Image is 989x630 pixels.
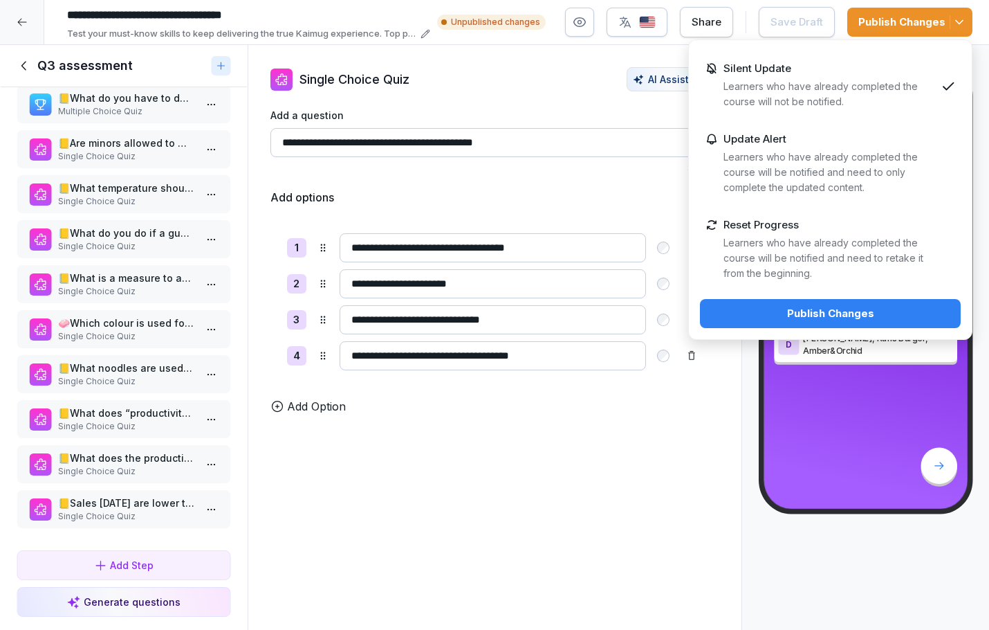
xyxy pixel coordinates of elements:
[17,85,231,123] div: 📒What do you have to do when goods are delivered?Multiple Choice Quiz
[58,105,195,118] p: Multiple Choice Quiz
[58,195,195,208] p: Single Choice Quiz
[67,27,416,41] p: Test your must-know skills to keep delivering the true Kaimug experience. Top performers will rec...
[67,595,181,609] div: Generate questions
[639,16,656,29] img: us.svg
[293,276,299,292] p: 2
[803,332,953,357] p: [PERSON_NAME], Ruffs Burger, Amber&Orchid
[270,163,719,175] p: 46 / 500
[58,420,195,433] p: Single Choice Quiz
[858,15,961,30] div: Publish Changes
[700,299,961,328] button: Publish Changes
[295,240,299,256] p: 1
[17,490,231,528] div: 📒Sales [DATE] are lower than expected. What should the teamleiter do?Single Choice Quiz
[723,150,936,195] p: Learners who have already completed the course will be notified and need to only complete the upd...
[58,150,195,163] p: Single Choice Quiz
[293,312,299,328] p: 3
[627,67,719,91] button: AI Assist
[17,310,231,348] div: 🧼Which colour is used for cleaning at in [GEOGRAPHIC_DATA]?Single Choice Quiz
[723,219,799,231] p: Reset Progress
[723,235,936,281] p: Learners who have already completed the course will be notified and need to retake it from the be...
[58,510,195,523] p: Single Choice Quiz
[58,91,195,105] p: 📒What do you have to do when goods are delivered?
[37,57,133,74] h1: Q3 assessment
[58,406,195,420] p: 📒What does “productivity” mean in our workplace?
[58,226,195,240] p: 📒​What do you do if a guest brings back a dish with the wrong ingredient?
[293,348,300,364] p: 4
[58,271,195,285] p: 📒What is a measure to avoid waste in the restaurants?
[58,451,195,465] p: 📒What does the productivity 85 can be mean ?
[723,79,936,109] p: Learners who have already completed the course will not be notified.
[17,550,231,580] button: Add Step
[17,355,231,393] div: 📒What noodles are used for Pad Thai, Pad Siu and Pad Wunsen (in that order)?Single Choice Quiz
[58,285,195,298] p: Single Choice Quiz
[723,133,786,145] p: Update Alert
[451,16,540,28] p: Unpublished changes
[847,8,972,37] button: Publish Changes
[58,465,195,478] p: Single Choice Quiz
[17,175,231,213] div: 📒What temperature should the [PERSON_NAME] be set to?Single Choice Quiz
[770,15,823,30] div: Save Draft
[17,587,231,617] button: Generate questions
[692,15,721,30] div: Share
[711,306,950,321] div: Publish Changes
[93,558,154,573] div: Add Step
[17,220,231,258] div: 📒​What do you do if a guest brings back a dish with the wrong ingredient?Single Choice Quiz
[17,265,231,303] div: 📒What is a measure to avoid waste in the restaurants?Single Choice Quiz
[759,7,835,37] button: Save Draft
[270,189,334,206] h5: Add options
[58,496,195,510] p: 📒Sales [DATE] are lower than expected. What should the teamleiter do?
[58,240,195,253] p: Single Choice Quiz
[17,400,231,438] div: 📒What does “productivity” mean in our workplace?Single Choice Quiz
[58,181,195,195] p: 📒What temperature should the [PERSON_NAME] be set to?
[58,330,195,343] p: Single Choice Quiz
[633,73,713,85] div: AI Assist
[17,445,231,483] div: 📒What does the productivity 85 can be mean ?Single Choice Quiz
[287,398,346,415] p: Add Option
[299,70,409,89] p: Single Choice Quiz
[680,7,733,37] button: Share
[723,62,791,75] p: Silent Update
[58,136,195,150] p: 📒Are minors allowed to work after 8 p.m.?
[58,316,195,330] p: 🧼Which colour is used for cleaning at in [GEOGRAPHIC_DATA]?
[58,361,195,375] p: 📒What noodles are used for Pad Thai, Pad Siu and Pad Wunsen (in that order)?
[17,130,231,168] div: 📒Are minors allowed to work after 8 p.m.?Single Choice Quiz
[785,340,791,349] p: D
[270,108,719,123] label: Add a question
[58,375,195,388] p: Single Choice Quiz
